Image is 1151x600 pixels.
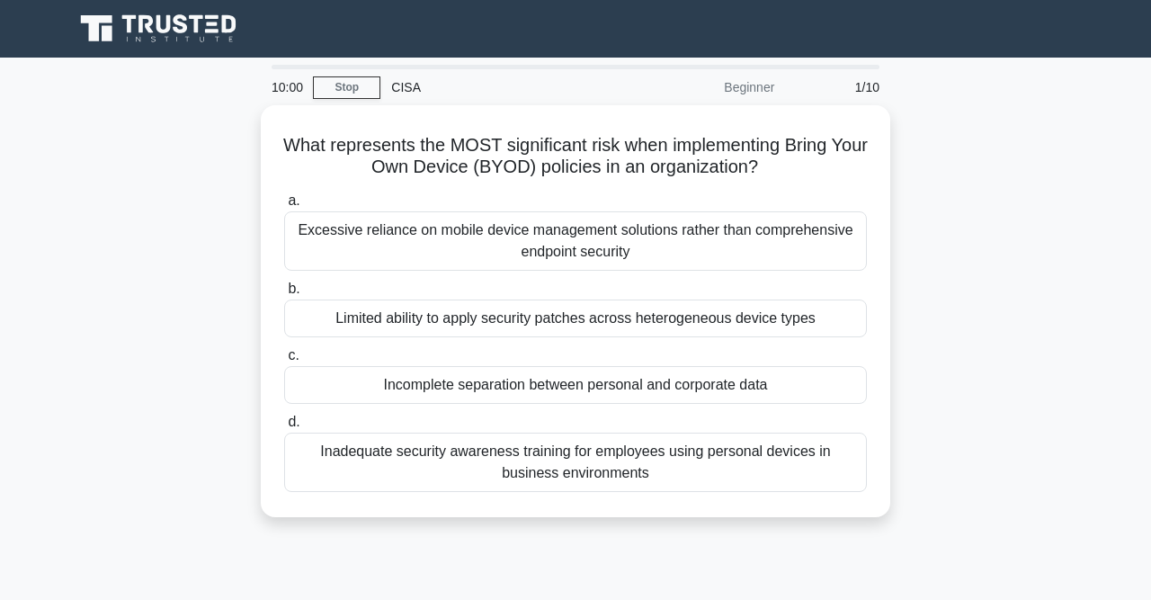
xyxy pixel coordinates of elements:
[284,433,867,492] div: Inadequate security awareness training for employees using personal devices in business environments
[288,281,299,296] span: b.
[288,193,299,208] span: a.
[284,211,867,271] div: Excessive reliance on mobile device management solutions rather than comprehensive endpoint security
[380,69,628,105] div: CISA
[284,300,867,337] div: Limited ability to apply security patches across heterogeneous device types
[628,69,785,105] div: Beginner
[313,76,380,99] a: Stop
[785,69,890,105] div: 1/10
[282,134,869,179] h5: What represents the MOST significant risk when implementing Bring Your Own Device (BYOD) policies...
[284,366,867,404] div: Incomplete separation between personal and corporate data
[288,347,299,363] span: c.
[261,69,313,105] div: 10:00
[288,414,299,429] span: d.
